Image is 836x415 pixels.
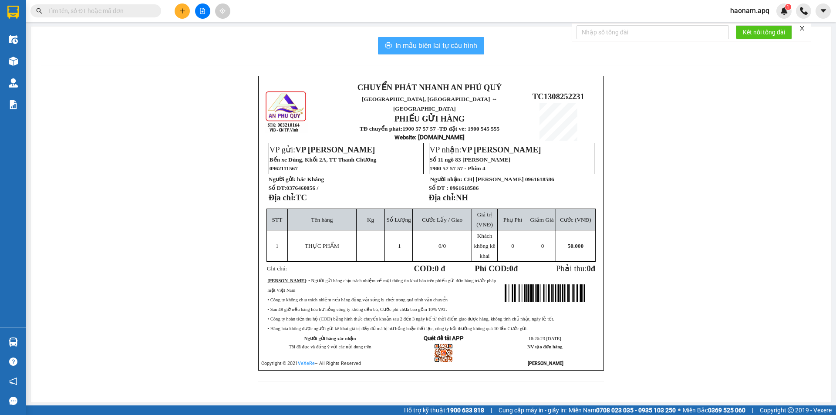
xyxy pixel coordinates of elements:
strong: 1900 57 57 57 - [402,125,439,132]
button: printerIn mẫu biên lai tự cấu hình [378,37,484,54]
span: plus [179,8,185,14]
strong: Địa chỉ: [429,193,456,202]
strong: : [DOMAIN_NAME] [394,134,465,141]
img: phone-icon [800,7,808,15]
span: Ghi chú: [267,265,287,272]
span: search [36,8,42,14]
span: Phụ Phí [503,216,522,223]
img: logo [265,90,308,133]
span: VP [PERSON_NAME] [295,145,375,154]
strong: Địa chỉ: [269,193,296,202]
span: 0 [587,264,590,273]
strong: Số ĐT: [269,185,318,191]
span: Miền Bắc [683,405,745,415]
span: • Công ty hoàn tiền thu hộ (COD) bằng hình thức chuyển khoản sau 2 đến 3 ngày kể từ thời điểm gia... [267,317,554,321]
span: 0 [509,264,513,273]
span: 50.000 [568,243,584,249]
span: • Sau 48 giờ nếu hàng hóa hư hỏng công ty không đền bù, Cước phí chưa bao gồm 10% VAT. [267,307,447,312]
span: Tôi đã đọc và đồng ý với các nội dung trên [289,344,371,349]
img: logo-vxr [7,6,19,19]
span: 0962111567 [270,165,298,172]
span: NH [456,193,468,202]
span: haonam.apq [723,5,776,16]
span: copyright [788,407,794,413]
span: Hỗ trợ kỹ thuật: [404,405,484,415]
span: | [491,405,492,415]
button: file-add [195,3,210,19]
span: 0376460056 / [286,185,318,191]
strong: 1900 633 818 [447,407,484,414]
button: plus [175,3,190,19]
strong: Quét để tải APP [424,335,464,341]
span: CHỊ [PERSON_NAME] 0961618586 [464,176,554,182]
strong: [PERSON_NAME] [267,278,306,283]
span: file-add [199,8,206,14]
span: Số 11 ngõ 83 [PERSON_NAME] [430,156,511,163]
span: Phải thu: [556,264,595,273]
span: [GEOGRAPHIC_DATA], [GEOGRAPHIC_DATA] ↔ [GEOGRAPHIC_DATA] [362,96,497,112]
input: Nhập số tổng đài [576,25,729,39]
span: • Hàng hóa không được người gửi kê khai giá trị đầy đủ mà bị hư hỏng hoặc thất lạc, công ty bồi t... [267,326,528,331]
strong: 0708 023 035 - 0935 103 250 [596,407,676,414]
span: /0 [438,243,446,249]
span: aim [219,8,226,14]
strong: Số ĐT : [429,185,448,191]
span: bác Kháng [297,176,324,182]
button: caret-down [816,3,831,19]
strong: Phí COD: đ [475,264,518,273]
strong: 0369 525 060 [708,407,745,414]
img: icon-new-feature [780,7,788,15]
strong: Người nhận: [430,176,462,182]
span: THỰC PHẨM [305,243,339,249]
span: VP gửi: [270,145,375,154]
span: 0 [438,243,442,249]
button: aim [215,3,230,19]
strong: PHIẾU GỬI HÀNG [394,114,465,123]
sup: 1 [785,4,791,10]
span: Cước (VNĐ) [560,216,591,223]
span: Kg [367,216,374,223]
span: Khách không kê khai [474,233,495,259]
img: warehouse-icon [9,337,18,347]
span: 1 [276,243,279,249]
img: solution-icon [9,100,18,109]
span: Miền Nam [569,405,676,415]
strong: TĐ đặt vé: 1900 545 555 [439,125,500,132]
img: warehouse-icon [9,78,18,88]
span: | [752,405,753,415]
span: VP nhận: [430,145,541,154]
span: VP [PERSON_NAME] [462,145,541,154]
span: close [799,25,805,31]
strong: Người gửi hàng xác nhận [304,336,356,341]
span: 1 [786,4,789,10]
strong: Người gửi: [269,176,296,182]
span: Tên hàng [311,216,333,223]
img: logo [4,47,19,90]
span: • Công ty không chịu trách nhiệm nếu hàng động vật sống bị chết trong quá trình vận chuyển [267,297,448,302]
span: TC1308252231 [533,92,584,101]
span: In mẫu biên lai tự cấu hình [395,40,477,51]
span: Bến xe Dùng, Khối 2A, TT Thanh Chương [270,156,377,163]
strong: NV tạo đơn hàng [527,344,562,349]
strong: [PERSON_NAME] [528,361,563,366]
span: Website [394,134,415,141]
span: 0 [511,243,514,249]
span: 1 [398,243,401,249]
span: ⚪️ [678,408,681,412]
span: notification [9,377,17,385]
button: Kết nối tổng đài [736,25,792,39]
span: [GEOGRAPHIC_DATA], [GEOGRAPHIC_DATA] ↔ [GEOGRAPHIC_DATA] [22,37,87,67]
input: Tìm tên, số ĐT hoặc mã đơn [48,6,151,16]
strong: COD: [414,264,445,273]
span: TC [296,193,307,202]
span: printer [385,42,392,50]
span: 18:26:23 [DATE] [529,336,561,341]
span: Giá trị (VNĐ) [476,211,493,228]
span: Cước Lấy / Giao [422,216,462,223]
span: Kết nối tổng đài [743,27,785,37]
span: 0 [541,243,544,249]
strong: CHUYỂN PHÁT NHANH AN PHÚ QUÝ [23,7,86,35]
span: : • Người gửi hàng chịu trách nhiệm về mọi thông tin khai báo trên phiếu gửi đơn hàng trước pháp ... [267,278,496,293]
span: 0 đ [435,264,445,273]
img: warehouse-icon [9,35,18,44]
